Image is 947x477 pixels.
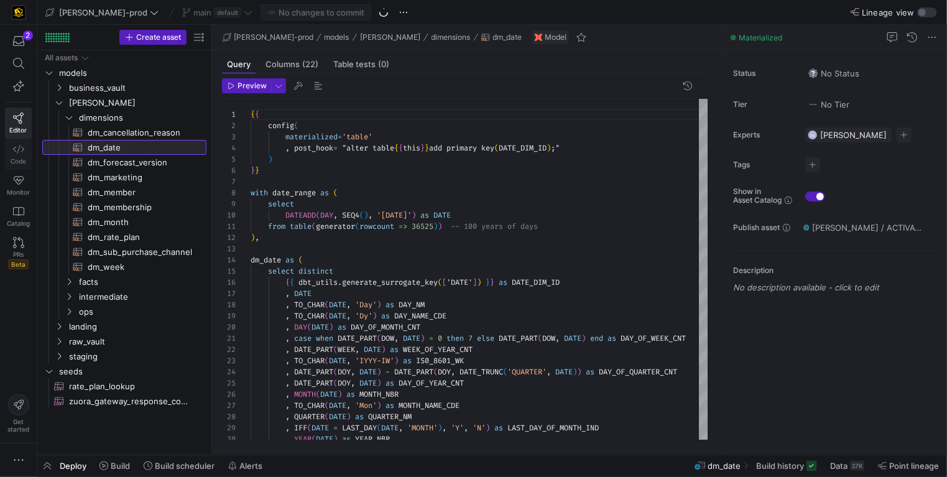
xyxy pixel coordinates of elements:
[607,333,616,343] span: as
[320,210,333,220] span: DAY
[429,143,494,153] span: add primary key
[79,275,205,289] span: facts
[486,277,490,287] span: }
[42,334,206,349] div: Press SPACE to select this row.
[5,201,32,232] a: Catalog
[42,200,206,215] div: Press SPACE to select this row.
[733,187,782,205] span: Show in Asset Catalog
[346,356,351,366] span: ,
[222,198,236,210] div: 9
[11,157,26,165] span: Code
[733,160,795,169] span: Tags
[338,322,346,332] span: as
[42,200,206,215] a: dm_membership​​​​​​​​​​
[42,125,206,140] div: Press SPACE to select this row.
[222,322,236,333] div: 20
[290,221,312,231] span: table
[251,255,281,265] span: dm_date
[438,277,442,287] span: (
[538,333,542,343] span: (
[329,356,346,366] span: DATE
[222,299,236,310] div: 18
[321,30,353,45] button: models
[227,60,251,68] span: Query
[88,230,192,244] span: dm_rate_plan​​​​​​​​​​
[79,111,205,125] span: dimensions
[499,143,547,153] span: DATE_DIM_ID
[477,333,494,343] span: else
[69,335,205,349] span: raw_vault
[88,126,192,140] span: dm_cancellation_reason​​​​​​​​​​
[42,155,206,170] a: dm_forecast_version​​​​​​​​​​
[268,121,294,131] span: config
[377,333,381,343] span: (
[302,60,318,68] span: (22)
[808,100,818,109] img: No tier
[285,367,290,377] span: ,
[733,282,942,292] p: No description available - click to edit
[69,394,192,409] span: zuora_gateway_response_codes​​​​​​
[294,333,312,343] span: case
[59,364,205,379] span: seeds
[739,33,782,42] span: Materialized
[355,345,359,354] span: ,
[325,33,349,42] span: models
[119,30,187,45] button: Create asset
[88,215,192,229] span: dm_month​​​​​​​​​​
[294,367,333,377] span: DATE_PART
[222,288,236,299] div: 17
[42,229,206,244] div: Press SPACE to select this row.
[438,221,442,231] span: )
[733,100,795,109] span: Tier
[446,277,473,287] span: 'DATE'
[378,60,389,68] span: (0)
[222,131,236,142] div: 3
[69,379,192,394] span: rate_plan_lookup​​​​​​
[79,290,205,304] span: intermediate
[412,221,433,231] span: 36525
[251,233,255,243] span: )
[239,461,262,471] span: Alerts
[346,311,351,321] span: ,
[45,53,78,62] div: All assets
[394,311,446,321] span: DAY_NAME_CDE
[364,210,368,220] span: )
[355,311,372,321] span: 'Dy'
[42,274,206,289] div: Press SPACE to select this row.
[5,232,32,274] a: PRsBeta
[338,367,351,377] span: DOY
[255,165,259,175] span: }
[255,109,259,119] span: {
[294,345,333,354] span: DATE_PART
[805,65,862,81] button: No statusNo Status
[222,221,236,232] div: 11
[368,210,372,220] span: ,
[372,311,377,321] span: )
[399,143,403,153] span: {
[333,345,338,354] span: (
[5,389,32,438] button: Getstarted
[222,187,236,198] div: 8
[42,364,206,379] div: Press SPACE to select this row.
[403,345,473,354] span: WEEK_OF_YEAR_CNT
[222,310,236,322] div: 19
[468,333,473,343] span: 7
[499,333,538,343] span: DATE_PART
[425,143,429,153] span: }
[473,277,477,287] span: ]
[316,221,355,231] span: generator
[222,254,236,266] div: 14
[5,2,32,23] a: https://storage.googleapis.com/y42-prod-data-exchange/images/uAsz27BndGEK0hZWDFeOjoxA7jCwgK9jE472...
[13,251,24,258] span: PRs
[285,345,290,354] span: ,
[42,50,206,65] div: Press SPACE to select this row.
[564,333,581,343] span: DATE
[412,210,416,220] span: )
[285,210,316,220] span: DATEADD
[285,356,290,366] span: ,
[333,210,338,220] span: ,
[333,367,338,377] span: (
[5,108,32,139] a: Editor
[325,300,329,310] span: (
[325,311,329,321] span: (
